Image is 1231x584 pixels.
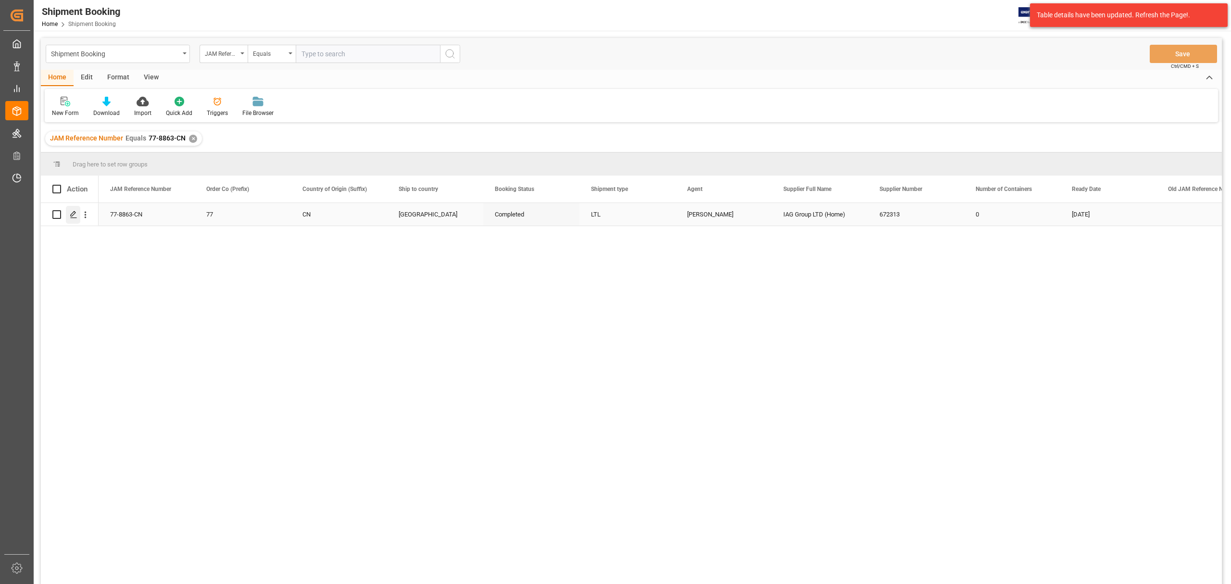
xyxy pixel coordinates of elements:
[1060,203,1156,226] div: [DATE]
[110,186,171,192] span: JAM Reference Number
[137,70,166,86] div: View
[242,109,274,117] div: File Browser
[1018,7,1052,24] img: Exertis%20JAM%20-%20Email%20Logo.jpg_1722504956.jpg
[99,203,195,226] div: 77-8863-CN
[879,186,922,192] span: Supplier Number
[399,186,438,192] span: Ship to country
[50,134,123,142] span: JAM Reference Number
[93,109,120,117] div: Download
[964,203,1060,226] div: 0
[207,109,228,117] div: Triggers
[687,203,760,226] div: [PERSON_NAME]
[302,203,376,226] div: CN
[687,186,703,192] span: Agent
[1037,10,1214,20] div: Table details have been updated. Refresh the Page!.
[51,47,179,59] div: Shipment Booking
[134,109,151,117] div: Import
[42,4,120,19] div: Shipment Booking
[495,203,568,226] div: Completed
[976,186,1032,192] span: Number of Containers
[296,45,440,63] input: Type to search
[1171,63,1199,70] span: Ctrl/CMD + S
[126,134,146,142] span: Equals
[100,70,137,86] div: Format
[248,45,296,63] button: open menu
[783,186,831,192] span: Supplier Full Name
[253,47,286,58] div: Equals
[440,45,460,63] button: search button
[189,135,197,143] div: ✕
[1072,186,1101,192] span: Ready Date
[73,161,148,168] span: Drag here to set row groups
[74,70,100,86] div: Edit
[149,134,186,142] span: 77-8863-CN
[591,203,664,226] div: LTL
[200,45,248,63] button: open menu
[1150,45,1217,63] button: Save
[42,21,58,27] a: Home
[46,45,190,63] button: open menu
[206,186,249,192] span: Order Co (Prefix)
[591,186,628,192] span: Shipment type
[41,203,99,226] div: Press SPACE to select this row.
[772,203,868,226] div: IAG Group LTD (Home)
[206,203,279,226] div: 77
[166,109,192,117] div: Quick Add
[67,185,88,193] div: Action
[302,186,367,192] span: Country of Origin (Suffix)
[399,203,472,226] div: [GEOGRAPHIC_DATA]
[205,47,238,58] div: JAM Reference Number
[52,109,79,117] div: New Form
[868,203,964,226] div: 672313
[495,186,534,192] span: Booking Status
[41,70,74,86] div: Home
